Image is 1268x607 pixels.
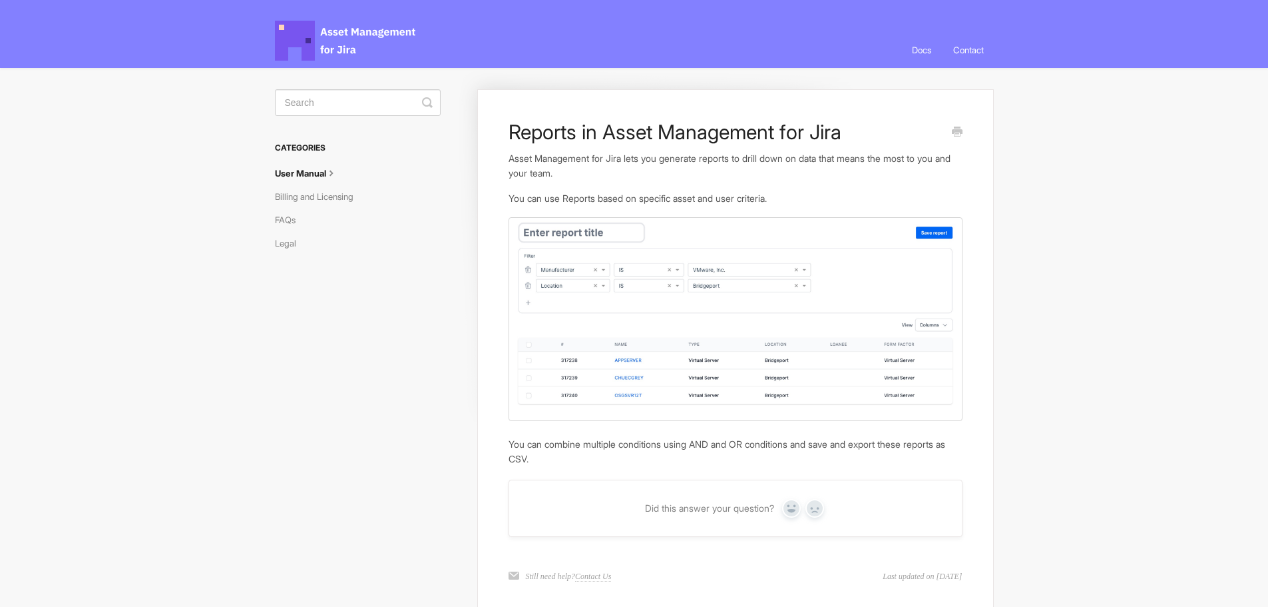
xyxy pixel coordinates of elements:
a: Legal [275,233,306,254]
p: Still need help? [525,570,611,582]
a: Contact [943,32,994,68]
input: Search [275,89,441,116]
h1: Reports in Asset Management for Jira [509,120,942,144]
img: file-11tf7mQyus.png [509,217,962,421]
a: Print this Article [952,125,962,140]
time: Last updated on [DATE] [883,570,962,582]
a: Contact Us [575,572,611,582]
p: Asset Management for Jira lets you generate reports to drill down on data that means the most to ... [509,151,962,180]
a: Docs [902,32,941,68]
p: You can use Reports based on specific asset and user criteria. [509,191,962,206]
h3: Categories [275,136,441,160]
a: Billing and Licensing [275,186,363,207]
a: FAQs [275,209,306,231]
span: Asset Management for Jira Docs [275,21,417,61]
p: You can combine multiple conditions using AND and OR conditions and save and export these reports... [509,437,962,466]
span: Did this answer your question? [645,502,774,514]
a: User Manual [275,163,348,184]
